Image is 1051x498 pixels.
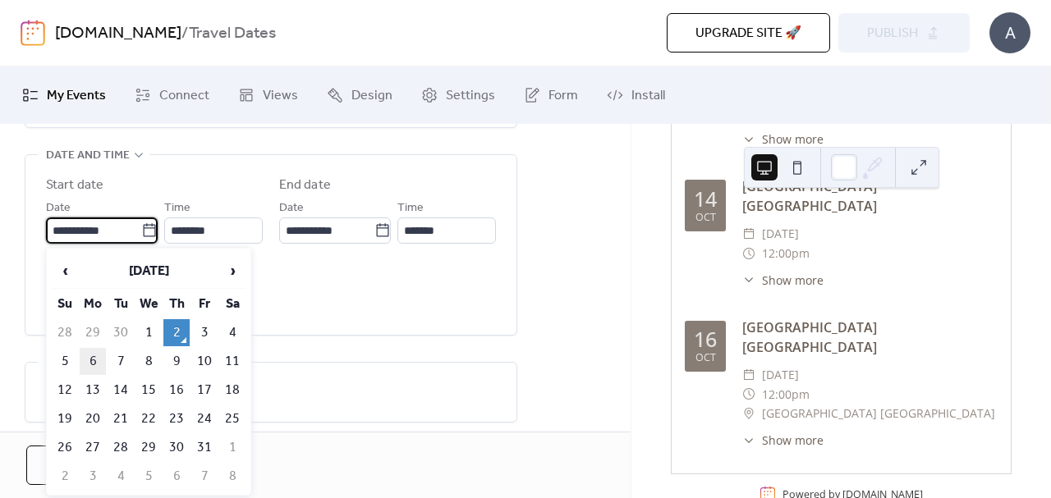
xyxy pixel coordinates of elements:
[762,130,824,148] span: Show more
[219,290,246,318] th: Sa
[742,318,998,357] div: [GEOGRAPHIC_DATA] [GEOGRAPHIC_DATA]
[46,146,130,166] span: Date and time
[163,348,190,375] td: 9
[219,348,246,375] td: 11
[191,290,218,318] th: Fr
[742,272,755,289] div: ​
[135,405,162,432] td: 22
[52,377,78,404] td: 12
[135,463,162,490] td: 5
[164,199,190,218] span: Time
[52,290,78,318] th: Su
[548,86,578,106] span: Form
[80,290,106,318] th: Mo
[220,254,245,287] span: ›
[742,404,755,423] div: ​
[163,377,190,404] td: 16
[762,404,995,423] span: [GEOGRAPHIC_DATA] [GEOGRAPHIC_DATA]
[446,86,495,106] span: Settings
[742,130,824,148] button: ​Show more
[191,319,218,346] td: 3
[742,272,824,289] button: ​Show more
[122,73,222,117] a: Connect
[46,176,103,195] div: Start date
[52,319,78,346] td: 28
[53,254,77,287] span: ‹
[191,348,218,375] td: 10
[512,73,590,117] a: Form
[108,290,134,318] th: Tu
[80,434,106,461] td: 27
[52,348,78,375] td: 5
[762,385,810,404] span: 12:00pm
[219,377,246,404] td: 18
[80,377,106,404] td: 13
[219,319,246,346] td: 4
[80,348,106,375] td: 6
[52,405,78,432] td: 19
[135,319,162,346] td: 1
[219,405,246,432] td: 25
[219,434,246,461] td: 1
[742,385,755,404] div: ​
[135,290,162,318] th: We
[189,18,276,49] b: Travel Dates
[135,434,162,461] td: 29
[762,272,824,289] span: Show more
[26,445,134,485] button: Cancel
[21,20,45,46] img: logo
[742,130,755,148] div: ​
[762,432,824,449] span: Show more
[135,377,162,404] td: 15
[135,348,162,375] td: 8
[52,463,78,490] td: 2
[80,405,106,432] td: 20
[279,176,331,195] div: End date
[181,18,189,49] b: /
[263,86,298,106] span: Views
[989,12,1030,53] div: A
[108,434,134,461] td: 28
[108,405,134,432] td: 21
[163,463,190,490] td: 6
[695,353,716,363] div: Oct
[163,434,190,461] td: 30
[163,290,190,318] th: Th
[191,434,218,461] td: 31
[351,86,392,106] span: Design
[742,224,755,244] div: ​
[163,319,190,346] td: 2
[742,244,755,263] div: ​
[409,73,507,117] a: Settings
[742,432,824,449] button: ​Show more
[10,73,118,117] a: My Events
[762,365,799,385] span: [DATE]
[742,365,755,385] div: ​
[762,244,810,263] span: 12:00pm
[695,212,716,223] div: Oct
[163,405,190,432] td: 23
[694,189,717,209] div: 14
[667,13,830,53] button: Upgrade site 🚀
[80,463,106,490] td: 3
[742,432,755,449] div: ​
[191,405,218,432] td: 24
[314,73,405,117] a: Design
[108,319,134,346] td: 30
[226,73,310,117] a: Views
[219,463,246,490] td: 8
[55,18,181,49] a: [DOMAIN_NAME]
[742,176,998,216] div: [GEOGRAPHIC_DATA] [GEOGRAPHIC_DATA]
[695,24,801,43] span: Upgrade site 🚀
[191,377,218,404] td: 17
[397,199,424,218] span: Time
[46,199,71,218] span: Date
[47,86,106,106] span: My Events
[279,199,304,218] span: Date
[80,254,218,289] th: [DATE]
[762,224,799,244] span: [DATE]
[159,86,209,106] span: Connect
[694,329,717,350] div: 16
[108,348,134,375] td: 7
[191,463,218,490] td: 7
